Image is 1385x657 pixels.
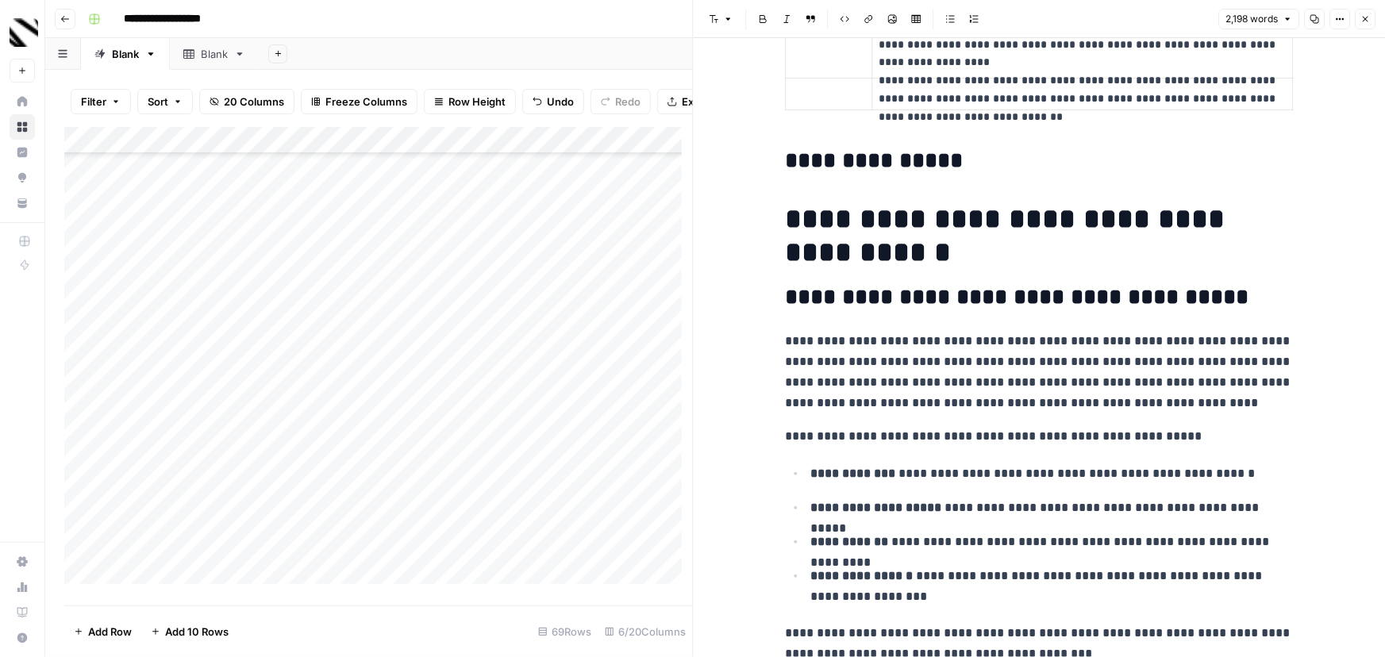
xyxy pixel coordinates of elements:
div: 69 Rows [532,619,598,644]
button: Filter [71,89,131,114]
span: Freeze Columns [325,94,407,109]
a: Blank [81,38,170,70]
a: Opportunities [10,165,35,190]
div: Blank [112,46,139,62]
button: Add Row [64,619,141,644]
button: Add 10 Rows [141,619,238,644]
span: Undo [547,94,574,109]
div: Blank [201,46,228,62]
button: Sort [137,89,193,114]
span: Add Row [88,624,132,640]
span: Add 10 Rows [165,624,229,640]
span: Export CSV [682,94,738,109]
button: 2,198 words [1218,9,1299,29]
a: Usage [10,574,35,600]
div: 6/20 Columns [598,619,693,644]
button: Redo [591,89,651,114]
a: Insights [10,140,35,165]
a: Learning Hub [10,600,35,625]
a: Blank [170,38,259,70]
button: Export CSV [657,89,748,114]
button: Row Height [424,89,516,114]
a: Your Data [10,190,35,216]
button: Help + Support [10,625,35,651]
img: Canyon Logo [10,18,38,47]
button: Workspace: Canyon [10,13,35,52]
button: 20 Columns [199,89,294,114]
span: 2,198 words [1225,12,1278,26]
a: Home [10,89,35,114]
span: Row Height [448,94,506,109]
span: 20 Columns [224,94,284,109]
span: Filter [81,94,106,109]
a: Browse [10,114,35,140]
button: Undo [522,89,584,114]
span: Sort [148,94,168,109]
a: Settings [10,549,35,574]
span: Redo [615,94,641,109]
button: Freeze Columns [301,89,417,114]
